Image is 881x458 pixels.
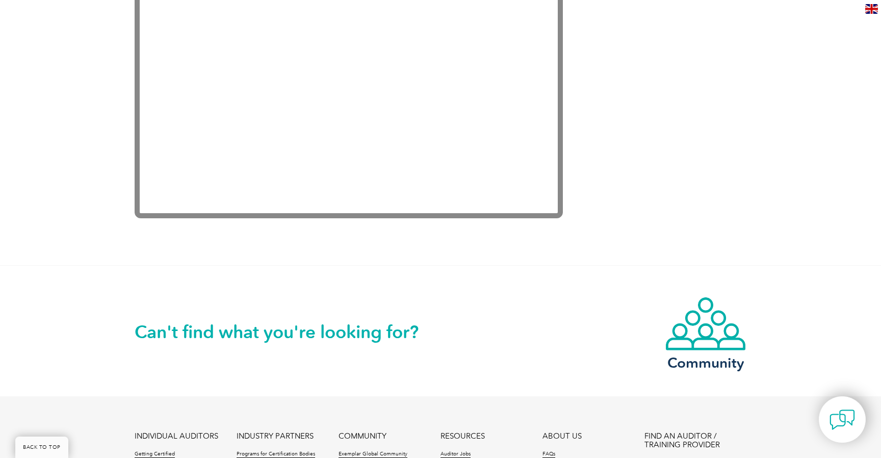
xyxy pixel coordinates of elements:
h3: Community [665,357,746,369]
img: en [865,4,878,14]
a: Auditor Jobs [440,451,471,458]
a: RESOURCES [440,432,485,441]
h2: Can't find what you're looking for? [135,324,440,340]
a: Exemplar Global Community [339,451,407,458]
a: Programs for Certification Bodies [237,451,315,458]
img: contact-chat.png [830,407,855,432]
a: FIND AN AUDITOR / TRAINING PROVIDER [644,432,746,449]
a: Getting Certified [135,451,175,458]
img: icon-community.webp [665,296,746,351]
a: BACK TO TOP [15,437,68,458]
a: INDIVIDUAL AUDITORS [135,432,218,441]
a: INDUSTRY PARTNERS [237,432,314,441]
a: ABOUT US [542,432,582,441]
a: FAQs [542,451,555,458]
a: Community [665,296,746,369]
a: COMMUNITY [339,432,386,441]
